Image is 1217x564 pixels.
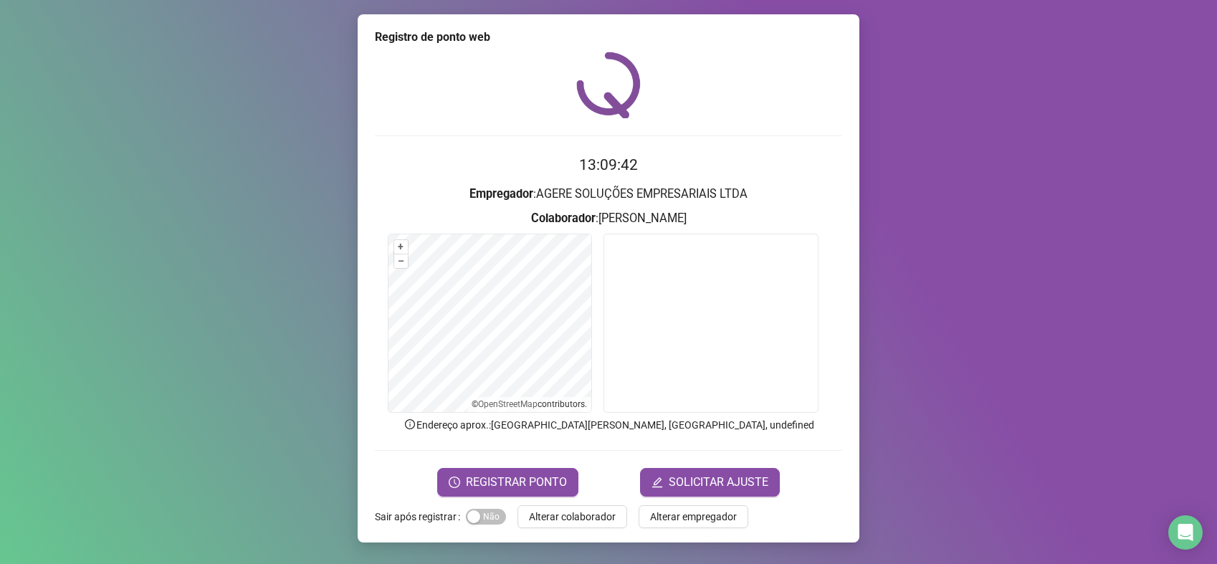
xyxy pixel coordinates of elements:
[375,417,842,433] p: Endereço aprox. : [GEOGRAPHIC_DATA][PERSON_NAME], [GEOGRAPHIC_DATA], undefined
[579,156,638,173] time: 13:09:42
[650,509,737,525] span: Alterar empregador
[639,505,748,528] button: Alterar empregador
[669,474,768,491] span: SOLICITAR AJUSTE
[375,29,842,46] div: Registro de ponto web
[469,187,533,201] strong: Empregador
[472,399,587,409] li: © contributors.
[531,211,596,225] strong: Colaborador
[449,477,460,488] span: clock-circle
[375,505,466,528] label: Sair após registrar
[478,399,538,409] a: OpenStreetMap
[375,185,842,204] h3: : AGERE SOLUÇÕES EMPRESARIAIS LTDA
[394,254,408,268] button: –
[640,468,780,497] button: editSOLICITAR AJUSTE
[576,52,641,118] img: QRPoint
[375,209,842,228] h3: : [PERSON_NAME]
[529,509,616,525] span: Alterar colaborador
[517,505,627,528] button: Alterar colaborador
[437,468,578,497] button: REGISTRAR PONTO
[1168,515,1203,550] div: Open Intercom Messenger
[404,418,416,431] span: info-circle
[652,477,663,488] span: edit
[466,474,567,491] span: REGISTRAR PONTO
[394,240,408,254] button: +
